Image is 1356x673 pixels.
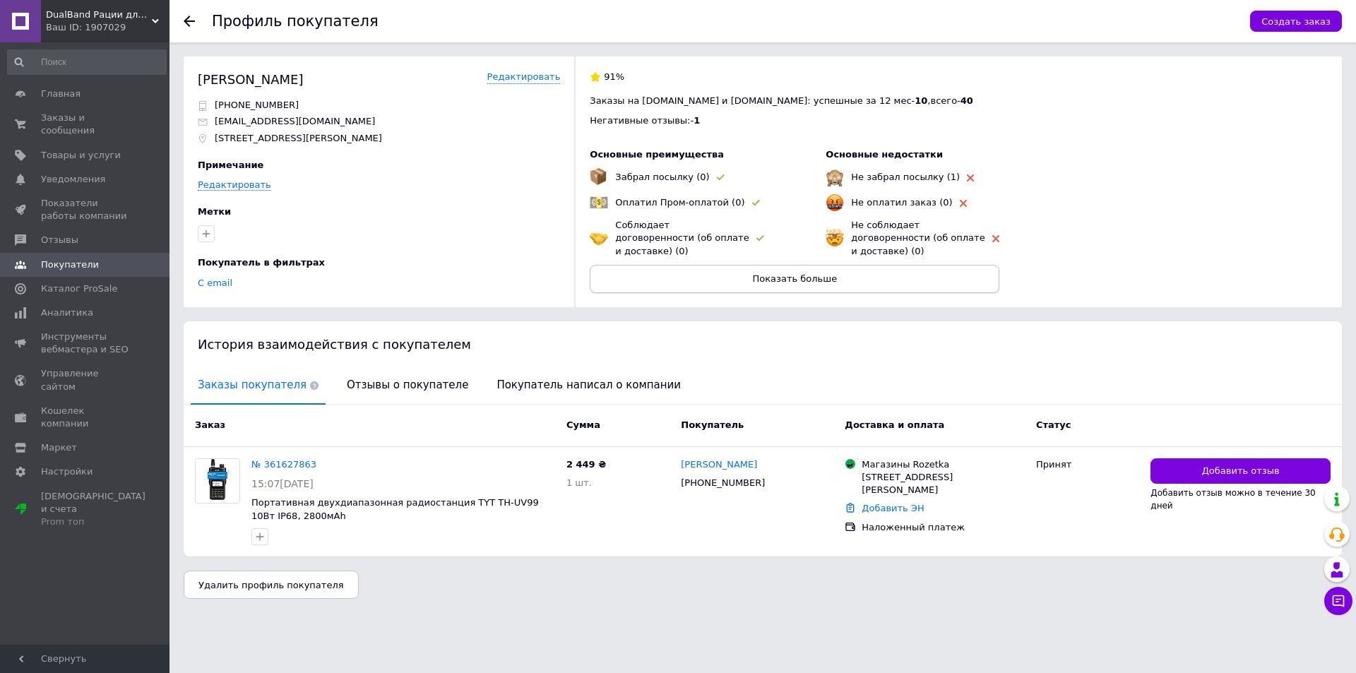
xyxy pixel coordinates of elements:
span: Покупатель написал о компании [489,367,688,403]
a: Фото товару [195,458,240,504]
img: emoji [590,229,608,247]
img: emoji [590,168,607,185]
p: [EMAIL_ADDRESS][DOMAIN_NAME] [215,115,375,128]
span: Каталог ProSale [41,282,117,295]
div: [PHONE_NUMBER] [678,474,768,492]
a: Редактировать [487,71,561,84]
div: Ваш ID: 1907029 [46,21,169,34]
img: emoji [826,193,844,212]
img: rating-tag-type [960,200,967,207]
a: Портативная двухдиапазонная радиостанция TYT TH-UV99 10Вт IP68, 2800мАh [251,497,539,521]
a: Добавить ЭН [862,503,924,513]
span: Инструменты вебмастера и SEO [41,330,131,356]
img: rating-tag-type [992,235,999,242]
div: Магазины Rozetka [862,458,1025,471]
span: Заказ [195,419,225,430]
span: Создать заказ [1261,16,1331,27]
span: 40 [961,95,973,106]
span: Отзывы о покупателе [340,367,475,403]
img: rating-tag-type [752,200,760,206]
span: Соблюдает договоренности (об оплате и доставке) (0) [615,220,749,256]
h1: Профиль покупателя [212,13,379,30]
button: Показать больше [590,265,999,293]
span: Не забрал посылку (1) [851,172,960,182]
span: Заказы на [DOMAIN_NAME] и [DOMAIN_NAME]: успешные за 12 мес - , всего - [590,95,973,106]
span: Статус [1036,419,1071,430]
span: Главная [41,88,81,100]
div: Покупатель в фильтрах [198,256,557,269]
button: Удалить профиль покупателя [184,571,359,599]
span: Не соблюдает договоренности (об оплате и доставке) (0) [851,220,985,256]
span: Покупатели [41,258,99,271]
span: 10 [915,95,927,106]
span: 15:07[DATE] [251,478,314,489]
span: Сумма [566,419,600,430]
a: Редактировать [198,179,271,191]
span: Настройки [41,465,93,478]
span: Показать больше [753,273,838,284]
span: Основные преимущества [590,149,724,160]
button: Создать заказ [1250,11,1342,32]
span: 2 449 ₴ [566,459,606,470]
span: Уведомления [41,173,105,186]
span: Показатели работы компании [41,197,131,222]
a: [PERSON_NAME] [681,458,757,472]
span: Негативные отзывы: - [590,115,694,126]
span: Покупатель [681,419,744,430]
button: Добавить отзыв [1150,458,1331,484]
span: Отзывы [41,234,78,246]
span: Заказы покупателя [191,367,326,403]
img: emoji [590,193,608,212]
span: Метки [198,206,231,217]
span: Забрал посылку (0) [615,172,709,182]
div: Наложенный платеж [862,521,1025,534]
span: Удалить профиль покупателя [198,580,344,590]
p: [STREET_ADDRESS][PERSON_NAME] [215,132,382,145]
span: Маркет [41,441,77,454]
span: Не оплатил заказ (0) [851,197,952,208]
a: № 361627863 [251,459,316,470]
img: rating-tag-type [756,235,764,242]
span: DualBand Рации для всех [46,8,152,21]
span: Основные недостатки [826,149,943,160]
span: [DEMOGRAPHIC_DATA] и счета [41,490,145,529]
div: [STREET_ADDRESS][PERSON_NAME] [862,471,1025,496]
button: Чат с покупателем [1324,587,1352,615]
img: emoji [826,168,844,186]
span: Доставка и оплата [845,419,944,430]
span: Заказы и сообщения [41,112,131,137]
div: Prom топ [41,516,145,528]
span: История взаимодействия с покупателем [198,337,471,352]
span: Добавить отзыв можно в течение 30 дней [1150,488,1315,511]
span: 1 шт. [566,477,592,488]
div: [PERSON_NAME] [198,71,304,88]
span: Аналитика [41,306,93,319]
img: emoji [826,229,844,247]
span: Примечание [198,160,263,170]
img: rating-tag-type [717,174,725,181]
a: C email [198,278,232,288]
img: Фото товару [196,459,239,503]
span: Кошелек компании [41,405,131,430]
input: Поиск [7,49,167,75]
span: 91% [604,71,624,82]
p: [PHONE_NUMBER] [215,99,299,112]
img: rating-tag-type [967,174,974,181]
span: Управление сайтом [41,367,131,393]
div: Вернуться назад [184,16,195,27]
span: Оплатил Пром-оплатой (0) [615,197,744,208]
span: Добавить отзыв [1202,465,1280,478]
span: 1 [694,115,700,126]
span: Товары и услуги [41,149,121,162]
div: Принят [1036,458,1139,471]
